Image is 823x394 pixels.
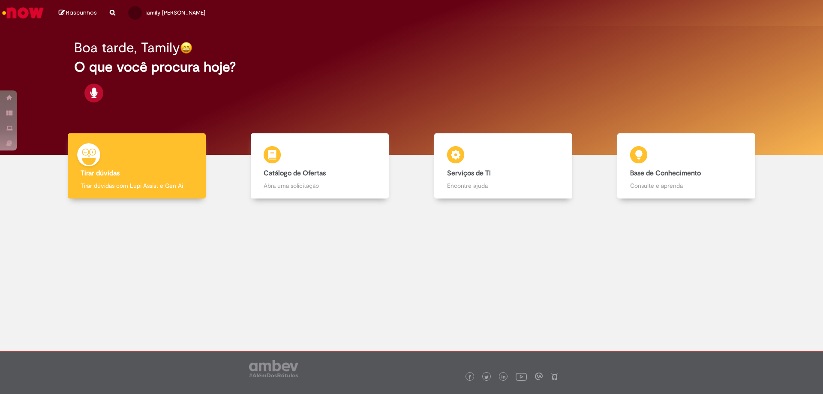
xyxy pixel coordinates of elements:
[535,373,543,380] img: logo_footer_workplace.png
[249,360,298,377] img: logo_footer_ambev_rotulo_gray.png
[484,375,489,379] img: logo_footer_twitter.png
[1,4,45,21] img: ServiceNow
[630,169,701,177] b: Base de Conhecimento
[144,9,205,16] span: Tamily [PERSON_NAME]
[551,373,559,380] img: logo_footer_naosei.png
[411,133,595,199] a: Serviços de TI Encontre ajuda
[45,133,228,199] a: Tirar dúvidas Tirar dúvidas com Lupi Assist e Gen Ai
[447,181,559,190] p: Encontre ajuda
[81,169,120,177] b: Tirar dúvidas
[502,375,506,380] img: logo_footer_linkedin.png
[447,169,491,177] b: Serviços de TI
[74,40,180,55] h2: Boa tarde, Tamily
[468,375,472,379] img: logo_footer_facebook.png
[66,9,97,17] span: Rascunhos
[516,371,527,382] img: logo_footer_youtube.png
[180,42,192,54] img: happy-face.png
[74,60,749,75] h2: O que você procura hoje?
[59,9,97,17] a: Rascunhos
[264,181,376,190] p: Abra uma solicitação
[81,181,193,190] p: Tirar dúvidas com Lupi Assist e Gen Ai
[595,133,778,199] a: Base de Conhecimento Consulte e aprenda
[264,169,326,177] b: Catálogo de Ofertas
[228,133,412,199] a: Catálogo de Ofertas Abra uma solicitação
[630,181,742,190] p: Consulte e aprenda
